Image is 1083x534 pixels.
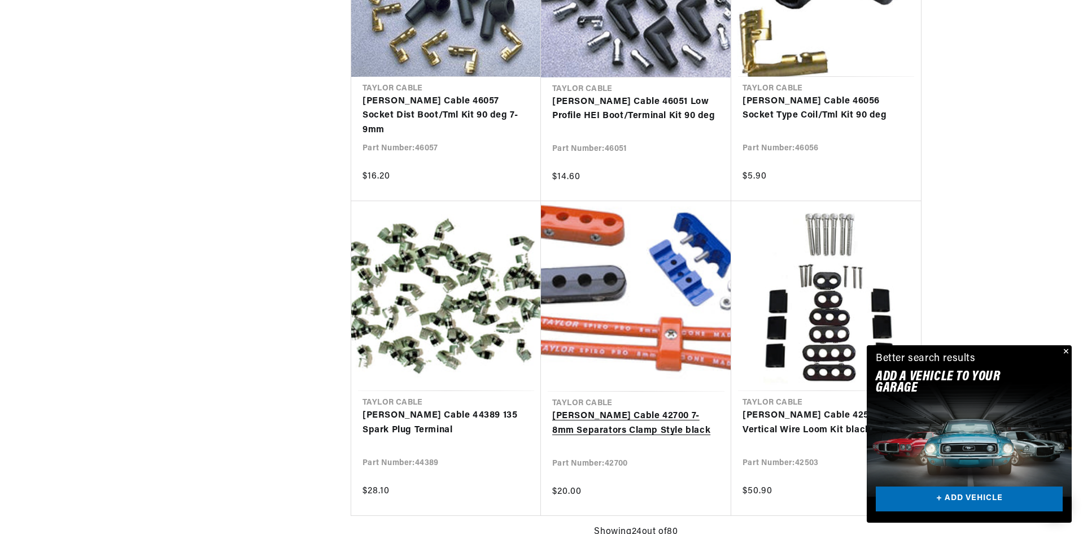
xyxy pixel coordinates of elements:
a: + ADD VEHICLE [876,487,1063,512]
div: Better search results [876,351,976,367]
button: Close [1058,345,1072,359]
a: [PERSON_NAME] Cable 46056 Socket Type Coil/Tml Kit 90 deg [743,94,910,123]
a: [PERSON_NAME] Cable 42503 10.4 Vertical Wire Loom Kit black [743,409,910,437]
a: [PERSON_NAME] Cable 42700 7-8mm Separators Clamp Style black [552,409,720,438]
a: [PERSON_NAME] Cable 46057 Socket Dist Boot/Tml Kit 90 deg 7-9mm [363,94,530,138]
a: [PERSON_NAME] Cable 46051 Low Profile HEI Boot/Terminal Kit 90 deg [552,95,720,124]
h2: Add A VEHICLE to your garage [876,371,1034,394]
a: [PERSON_NAME] Cable 44389 135 Spark Plug Terminal [363,409,530,437]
